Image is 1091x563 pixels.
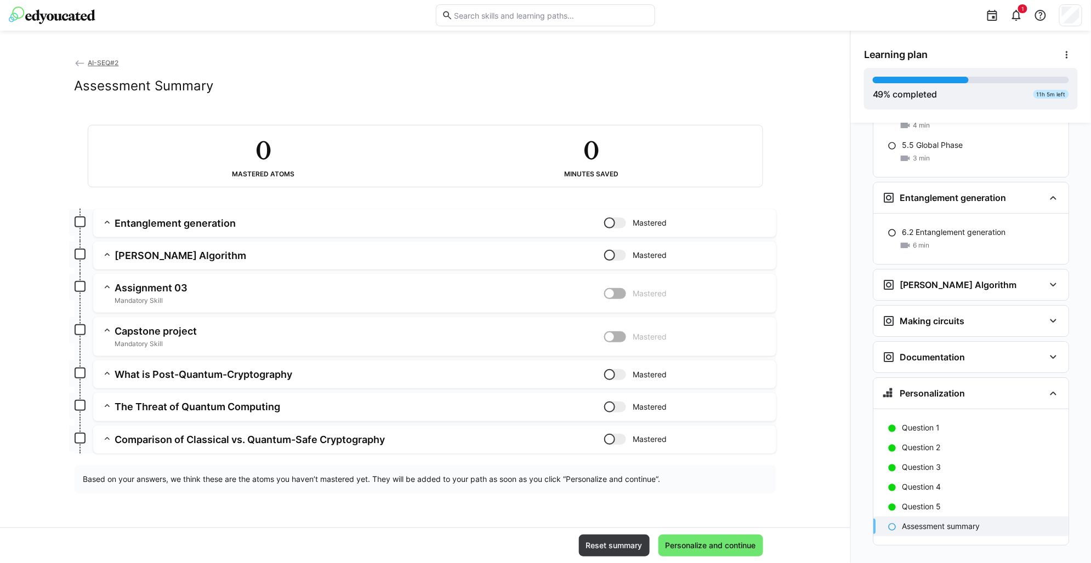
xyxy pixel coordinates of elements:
h2: Assessment Summary [75,78,214,94]
span: Learning plan [864,49,928,61]
span: Mastered [633,217,667,228]
h2: 0 [584,134,599,166]
span: Personalize and continue [664,540,758,551]
h3: Assignment 03 [115,281,604,294]
h3: Personalization [900,388,965,399]
a: AI-SEQ#2 [75,59,119,67]
p: 5.5 Global Phase [902,140,963,151]
span: Mastered [633,288,667,299]
h3: Documentation [900,352,965,363]
h2: 0 [255,134,271,166]
p: Question 5 [902,501,941,512]
h3: Entanglement generation [900,192,1006,203]
span: Mastered [633,250,667,261]
p: Question 2 [902,442,940,453]
span: Mandatory Skill [115,340,604,348]
button: Personalize and continue [658,535,763,556]
div: Minutes saved [564,170,618,178]
input: Search skills and learning paths… [453,10,649,20]
span: 6 min [913,241,929,250]
span: Mastered [633,434,667,445]
span: Mastered [633,401,667,412]
h3: [PERSON_NAME] Algorithm [115,249,604,262]
h3: Comparison of Classical vs. Quantum-Safe Cryptography [115,433,604,446]
p: Question 3 [902,462,941,473]
div: 11h 5m left [1033,90,1069,99]
h3: Entanglement generation [115,217,604,229]
span: Mastered [633,331,667,342]
button: Reset summary [579,535,650,556]
span: Mandatory Skill [115,296,604,305]
h3: The Threat of Quantum Computing [115,400,604,413]
h3: Making circuits [900,315,964,326]
h3: [PERSON_NAME] Algorithm [900,279,1016,290]
p: 6.2 Entanglement generation [902,227,1005,238]
span: AI-SEQ#2 [88,59,118,67]
span: 3 min [913,154,930,163]
span: 4 min [913,121,930,130]
span: Reset summary [584,540,644,551]
h3: What is Post-Quantum-Cryptography [115,368,604,381]
p: Question 1 [902,422,940,433]
span: Mastered [633,369,667,380]
h3: Capstone project [115,325,604,337]
div: Based on your answers, we think these are the atoms you haven’t mastered yet. They will be added ... [75,465,776,493]
span: 1 [1021,5,1024,12]
span: 49 [873,89,884,100]
p: Assessment summary [902,521,980,532]
div: Mastered atoms [232,170,294,178]
div: % completed [873,88,937,101]
p: Question 4 [902,481,941,492]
